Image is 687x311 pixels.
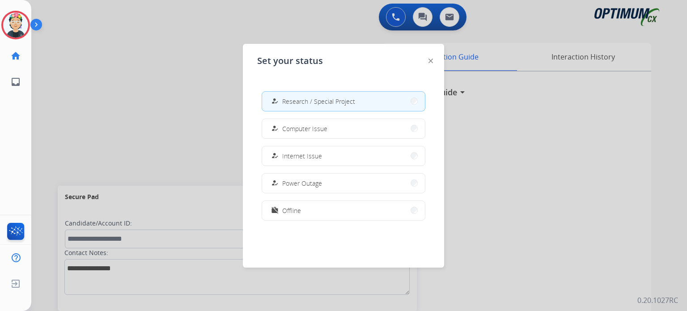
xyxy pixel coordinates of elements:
button: Computer Issue [262,119,425,138]
mat-icon: how_to_reg [271,98,279,105]
span: Set your status [257,55,323,67]
span: Power Outage [282,179,322,188]
button: Offline [262,201,425,220]
span: Internet Issue [282,151,322,161]
span: Research / Special Project [282,97,355,106]
mat-icon: home [10,51,21,61]
mat-icon: inbox [10,77,21,87]
span: Offline [282,206,301,215]
p: 0.20.1027RC [637,295,678,306]
button: Research / Special Project [262,92,425,111]
img: avatar [3,13,28,38]
img: close-button [428,59,433,63]
button: Power Outage [262,174,425,193]
mat-icon: how_to_reg [271,152,279,160]
mat-icon: work_off [271,207,279,214]
mat-icon: how_to_reg [271,179,279,187]
mat-icon: how_to_reg [271,125,279,132]
button: Internet Issue [262,146,425,166]
span: Computer Issue [282,124,327,133]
